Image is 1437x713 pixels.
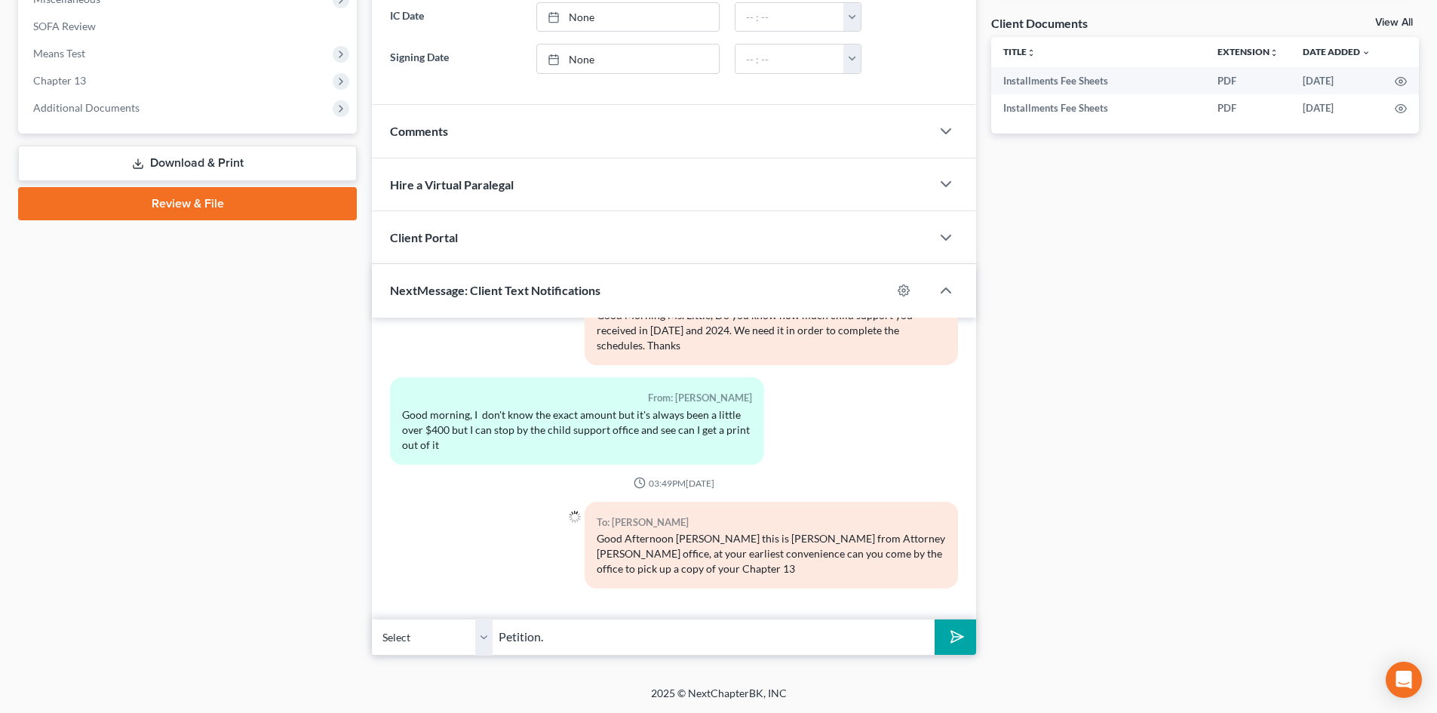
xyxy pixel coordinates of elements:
[402,389,751,407] div: From: [PERSON_NAME]
[991,94,1205,121] td: Installments Fee Sheets
[18,146,357,181] a: Download & Print
[382,44,528,74] label: Signing Date
[1303,46,1371,57] a: Date Added expand_more
[1386,662,1422,698] div: Open Intercom Messenger
[289,686,1149,713] div: 2025 © NextChapterBK, INC
[390,477,958,490] div: 03:49PM[DATE]
[1217,46,1279,57] a: Extensionunfold_more
[382,2,528,32] label: IC Date
[390,124,448,138] span: Comments
[1003,46,1036,57] a: Titleunfold_more
[21,13,357,40] a: SOFA Review
[402,407,751,453] div: Good morning, I don't know the exact amount but it's always been a little over $400 but I can sto...
[390,283,600,297] span: NextMessage: Client Text Notifications
[597,514,946,531] div: To: [PERSON_NAME]
[390,230,458,244] span: Client Portal
[735,3,844,32] input: -- : --
[1205,67,1291,94] td: PDF
[1362,48,1371,57] i: expand_more
[991,67,1205,94] td: Installments Fee Sheets
[537,45,719,73] a: None
[1270,48,1279,57] i: unfold_more
[569,511,581,523] img: loading-94b0b3e1ba8af40f4fa279cbd2939eec65efbab3f2d82603d4e2456fc2c12017.gif
[991,15,1088,31] div: Client Documents
[33,101,140,114] span: Additional Documents
[1205,94,1291,121] td: PDF
[735,45,844,73] input: -- : --
[537,3,719,32] a: None
[1027,48,1036,57] i: unfold_more
[597,308,946,353] div: Good Morning Ms. Little, Do you know how much child support you received in [DATE] and 2024. We n...
[1291,94,1383,121] td: [DATE]
[18,187,357,220] a: Review & File
[1375,17,1413,28] a: View All
[390,177,514,192] span: Hire a Virtual Paralegal
[33,47,85,60] span: Means Test
[493,619,935,656] input: Say something...
[33,74,86,87] span: Chapter 13
[33,20,96,32] span: SOFA Review
[1291,67,1383,94] td: [DATE]
[597,531,946,576] div: Good Afternoon [PERSON_NAME] this is [PERSON_NAME] from Attorney [PERSON_NAME] office, at your ea...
